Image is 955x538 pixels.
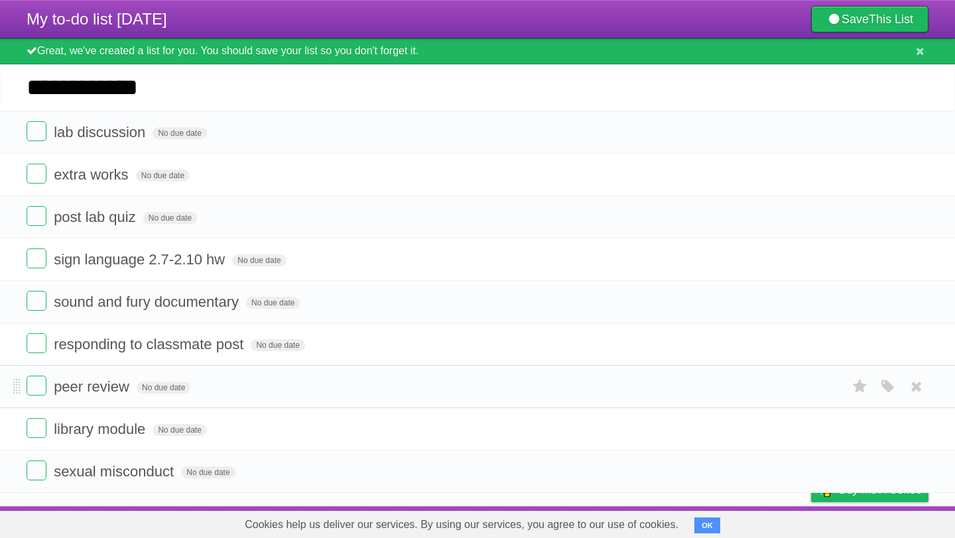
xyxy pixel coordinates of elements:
[27,248,46,268] label: Done
[143,212,197,224] span: No due date
[839,478,922,502] span: Buy me a coffee
[27,206,46,226] label: Done
[27,333,46,353] label: Done
[181,466,235,478] span: No due date
[27,376,46,396] label: Done
[251,339,304,351] span: No due date
[54,251,228,268] span: sign language 2.7-2.10 hw
[246,297,300,309] span: No due date
[694,517,720,533] button: OK
[27,460,46,480] label: Done
[54,463,177,480] span: sexual misconduct
[27,121,46,141] label: Done
[27,164,46,184] label: Done
[153,424,206,436] span: No due date
[27,10,167,28] span: My to-do list [DATE]
[635,510,663,535] a: About
[231,511,692,538] span: Cookies help us deliver our services. By using our services, you agree to our use of cookies.
[845,510,928,535] a: Suggest a feature
[54,421,149,437] span: library module
[811,6,928,32] a: SaveThis List
[678,510,732,535] a: Developers
[54,166,131,183] span: extra works
[54,378,133,395] span: peer review
[136,170,190,182] span: No due date
[232,254,286,266] span: No due date
[794,510,828,535] a: Privacy
[54,294,242,310] span: sound and fury documentary
[27,291,46,311] label: Done
[54,336,247,352] span: responding to classmate post
[153,127,206,139] span: No due date
[27,418,46,438] label: Done
[749,510,778,535] a: Terms
[869,13,913,26] b: This List
[848,376,873,398] label: Star task
[54,209,139,225] span: post lab quiz
[137,382,190,394] span: No due date
[54,124,149,140] span: lab discussion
